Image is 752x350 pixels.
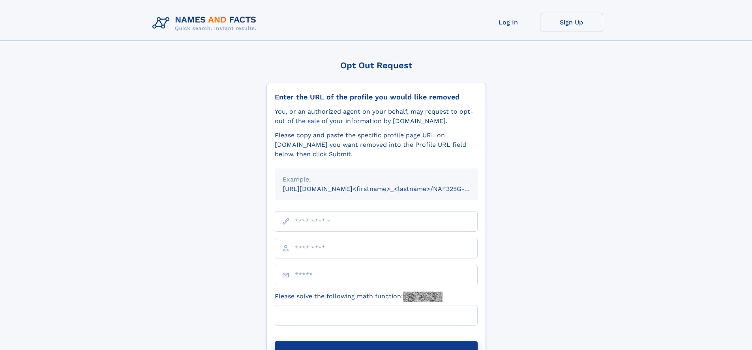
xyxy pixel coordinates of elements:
[266,60,486,70] div: Opt Out Request
[477,13,540,32] a: Log In
[283,185,493,193] small: [URL][DOMAIN_NAME]<firstname>_<lastname>/NAF325G-xxxxxxxx
[540,13,603,32] a: Sign Up
[283,175,470,184] div: Example:
[275,131,478,159] div: Please copy and paste the specific profile page URL on [DOMAIN_NAME] you want removed into the Pr...
[275,93,478,101] div: Enter the URL of the profile you would like removed
[149,13,263,34] img: Logo Names and Facts
[275,107,478,126] div: You, or an authorized agent on your behalf, may request to opt-out of the sale of your informatio...
[275,292,443,302] label: Please solve the following math function:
